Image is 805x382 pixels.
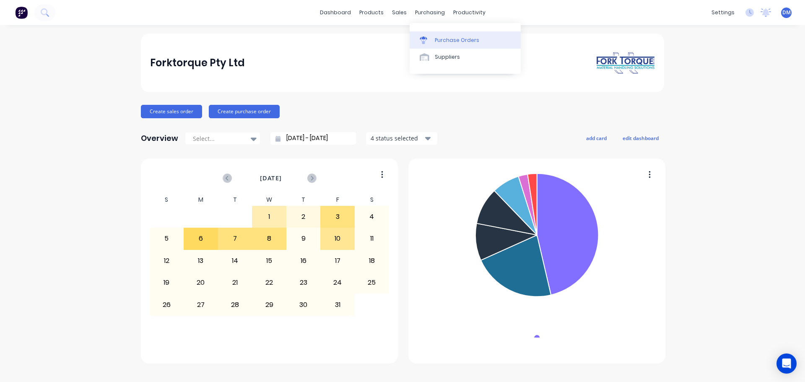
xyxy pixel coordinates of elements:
[150,250,184,271] div: 12
[596,52,655,75] img: Forktorque Pty Ltd
[184,250,218,271] div: 13
[366,132,437,145] button: 4 status selected
[321,294,354,315] div: 31
[260,174,282,183] span: [DATE]
[581,133,612,143] button: add card
[150,55,245,71] div: Forktorque Pty Ltd
[252,228,286,249] div: 8
[218,228,252,249] div: 7
[150,194,184,206] div: S
[141,130,178,147] div: Overview
[410,49,521,65] a: Suppliers
[411,6,449,19] div: purchasing
[355,272,389,293] div: 25
[209,105,280,118] button: Create purchase order
[184,294,218,315] div: 27
[218,272,252,293] div: 21
[184,194,218,206] div: M
[371,134,423,143] div: 4 status selected
[286,194,321,206] div: T
[355,206,389,227] div: 4
[449,6,490,19] div: productivity
[320,194,355,206] div: F
[218,294,252,315] div: 28
[252,250,286,271] div: 15
[287,272,320,293] div: 23
[252,294,286,315] div: 29
[141,105,202,118] button: Create sales order
[287,228,320,249] div: 9
[316,6,355,19] a: dashboard
[252,272,286,293] div: 22
[355,194,389,206] div: S
[184,272,218,293] div: 20
[776,353,797,374] div: Open Intercom Messenger
[15,6,28,19] img: Factory
[435,53,460,61] div: Suppliers
[184,228,218,249] div: 6
[150,272,184,293] div: 19
[218,194,252,206] div: T
[321,228,354,249] div: 10
[707,6,739,19] div: settings
[218,250,252,271] div: 14
[355,228,389,249] div: 11
[321,272,354,293] div: 24
[252,206,286,227] div: 1
[321,206,354,227] div: 3
[388,6,411,19] div: sales
[355,250,389,271] div: 18
[617,133,664,143] button: edit dashboard
[435,36,479,44] div: Purchase Orders
[287,250,320,271] div: 16
[782,9,791,16] span: DM
[252,194,286,206] div: W
[410,31,521,48] a: Purchase Orders
[287,206,320,227] div: 2
[287,294,320,315] div: 30
[150,228,184,249] div: 5
[355,6,388,19] div: products
[150,294,184,315] div: 26
[321,250,354,271] div: 17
